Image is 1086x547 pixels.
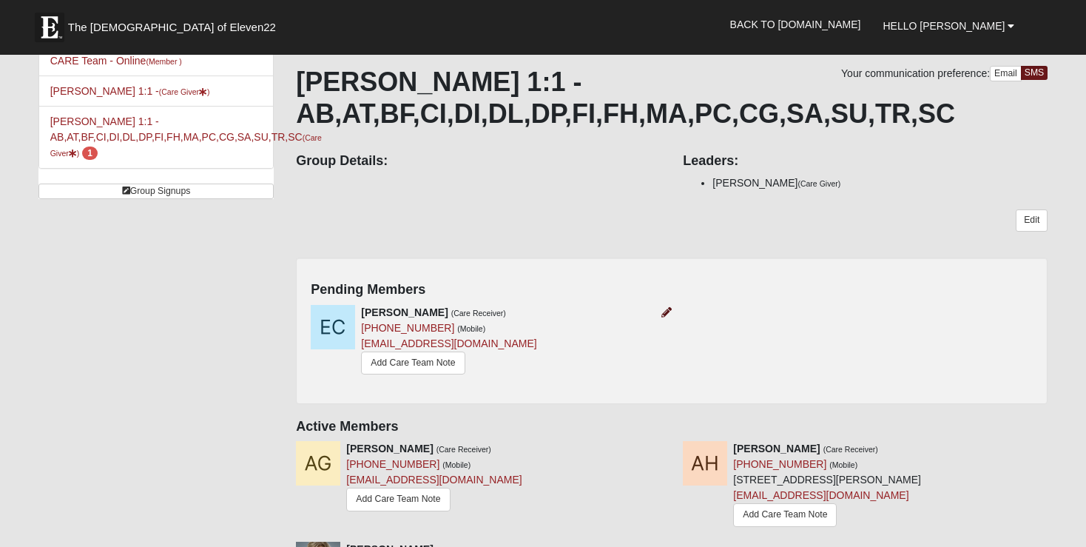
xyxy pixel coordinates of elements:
small: (Member ) [146,57,181,66]
a: Edit [1016,209,1048,231]
a: [PHONE_NUMBER] [346,458,439,470]
small: (Care Receiver) [451,309,506,318]
a: [EMAIL_ADDRESS][DOMAIN_NAME] [346,474,522,486]
a: The [DEMOGRAPHIC_DATA] of Eleven22 [27,5,323,42]
a: Add Care Team Note [346,488,450,511]
strong: [PERSON_NAME] [361,306,448,318]
strong: [PERSON_NAME] [733,443,820,454]
small: (Care Receiver) [823,445,878,454]
a: Add Care Team Note [733,503,837,526]
a: Group Signups [38,184,274,199]
a: [PHONE_NUMBER] [361,322,454,334]
a: Back to [DOMAIN_NAME] [719,6,872,43]
small: (Care Giver) [797,179,840,188]
span: Your communication preference: [841,67,990,79]
small: (Care Receiver) [436,445,491,454]
h4: Leaders: [683,153,1048,170]
strong: [PERSON_NAME] [346,443,433,454]
h4: Active Members [296,419,1048,435]
a: Block Configuration (Alt-B) [1023,521,1050,543]
span: The [DEMOGRAPHIC_DATA] of Eleven22 [68,20,276,35]
a: [PHONE_NUMBER] [733,458,826,470]
small: (Care Giver ) [159,87,210,96]
div: [STREET_ADDRESS][PERSON_NAME] [733,441,921,530]
a: Hello [PERSON_NAME] [871,7,1025,44]
a: [EMAIL_ADDRESS][DOMAIN_NAME] [361,338,536,349]
a: SMS [1021,66,1048,80]
a: Add Care Team Note [361,352,465,375]
span: Hello [PERSON_NAME] [883,20,1005,32]
img: Eleven22 logo [35,13,64,42]
small: (Mobile) [829,460,857,469]
small: (Mobile) [457,324,485,333]
a: Page Load Time: 0.41s [14,531,105,541]
span: HTML Size: 104 KB [229,529,316,543]
a: [PERSON_NAME] 1:1 - AB,AT,BF,CI,DI,DL,DP,FI,FH,MA,PC,CG,SA,SU,TR,SC(Care Giver) 1 [50,115,322,158]
a: CARE Team - Online(Member ) [50,55,182,67]
a: [PERSON_NAME] 1:1 -(Care Giver) [50,85,210,97]
h1: [PERSON_NAME] 1:1 - AB,AT,BF,CI,DI,DL,DP,FI,FH,MA,PC,CG,SA,SU,TR,SC [296,66,1048,130]
span: ViewState Size: 29 KB [121,529,218,543]
a: Web cache enabled [327,527,335,543]
h4: Group Details: [296,153,661,170]
h4: Pending Members [311,282,1033,298]
a: [EMAIL_ADDRESS][DOMAIN_NAME] [733,489,908,501]
a: Email [990,66,1022,81]
a: Page Properties (Alt+P) [1050,521,1076,543]
small: (Mobile) [442,460,471,469]
span: number of pending members [82,147,98,160]
li: [PERSON_NAME] [712,175,1048,191]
